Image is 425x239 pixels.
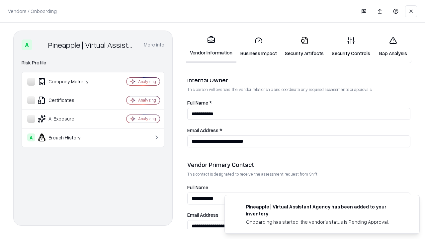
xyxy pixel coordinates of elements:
div: Company Maturity [27,78,107,86]
div: Internal Owner [187,76,410,84]
p: This person will oversee the vendor relationship and coordinate any required assessments or appro... [187,87,410,92]
a: Business Impact [236,31,281,62]
a: Security Artifacts [281,31,328,62]
div: Pineapple | Virtual Assistant Agency has been added to your inventory [246,203,403,217]
div: Vendor Primary Contact [187,161,410,169]
button: More info [144,39,164,51]
label: Email Address * [187,128,410,133]
div: Analyzing [138,79,156,84]
img: trypineapple.com [233,203,241,211]
p: Vendors / Onboarding [8,8,57,15]
a: Vendor Information [186,31,236,63]
div: Analyzing [138,97,156,103]
div: A [22,40,32,50]
a: Gap Analysis [374,31,412,62]
div: Pineapple | Virtual Assistant Agency [48,40,136,50]
label: Full Name [187,185,410,190]
div: Analyzing [138,116,156,121]
div: A [27,133,35,141]
div: Breach History [27,133,107,141]
label: Full Name * [187,100,410,105]
a: Security Controls [328,31,374,62]
div: Risk Profile [22,59,164,67]
img: Pineapple | Virtual Assistant Agency [35,40,45,50]
div: Onboarding has started, the vendor's status is Pending Approval. [246,218,403,225]
p: This contact is designated to receive the assessment request from Shift [187,171,410,177]
div: Certificates [27,96,107,104]
div: AI Exposure [27,115,107,123]
label: Email Address [187,212,410,217]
